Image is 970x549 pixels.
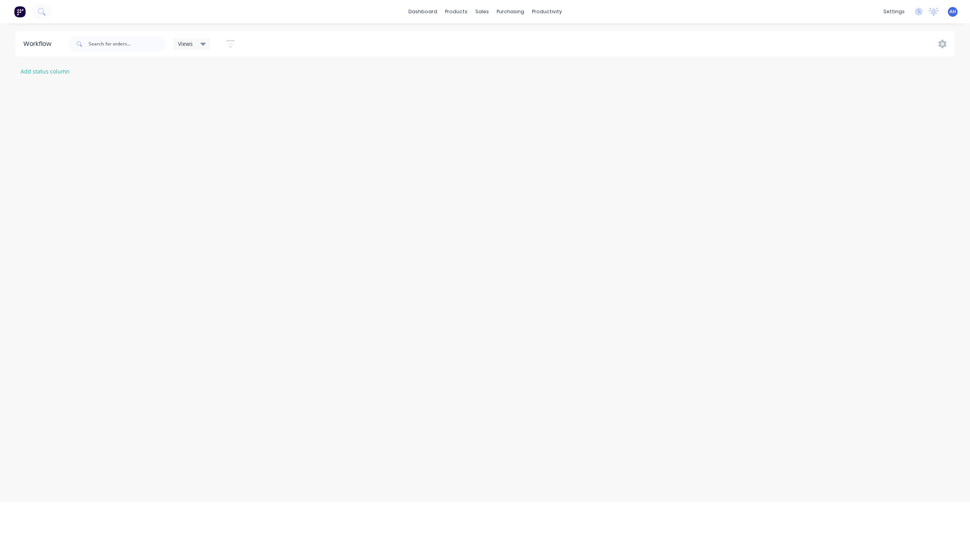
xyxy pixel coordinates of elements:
img: Factory [14,6,26,17]
button: Add status column [17,66,74,77]
div: Workflow [23,39,55,49]
div: products [441,6,471,17]
span: AH [949,8,956,15]
a: dashboard [405,6,441,17]
div: purchasing [493,6,528,17]
input: Search for orders... [89,36,166,52]
div: settings [879,6,909,17]
span: Views [178,40,193,48]
div: sales [471,6,493,17]
div: productivity [528,6,566,17]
